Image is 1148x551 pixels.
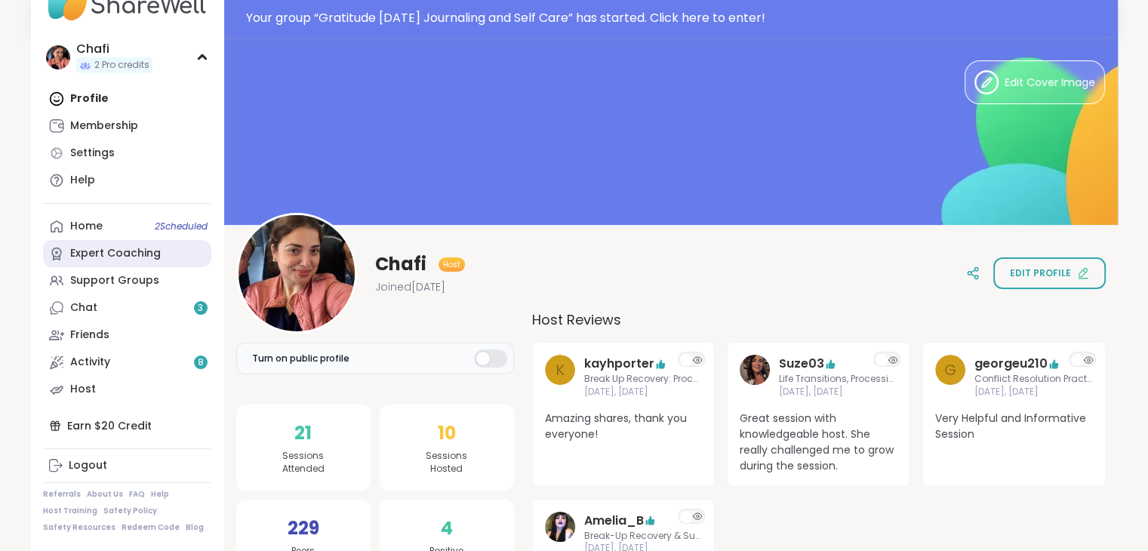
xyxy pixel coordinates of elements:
[282,450,325,476] span: Sessions Attended
[122,522,180,533] a: Redeem Code
[70,119,138,134] div: Membership
[129,489,145,500] a: FAQ
[70,273,159,288] div: Support Groups
[545,512,575,542] img: Amelia_B
[779,373,897,386] span: Life Transitions, Processing and Integration
[974,386,1093,399] span: [DATE], [DATE]
[76,41,152,57] div: Chafi
[43,412,211,439] div: Earn $20 Credit
[43,167,211,194] a: Help
[441,515,453,542] span: 4
[103,506,157,516] a: Safety Policy
[993,257,1106,289] button: Edit profile
[584,373,703,386] span: Break Up Recovery: Processing & Integration
[70,382,96,397] div: Host
[740,355,770,385] img: Suze03
[70,219,103,234] div: Home
[43,452,211,479] a: Logout
[740,355,770,399] a: Suze03
[545,355,575,399] a: k
[556,359,565,381] span: k
[974,355,1048,373] a: georgeu210
[426,450,467,476] span: Sessions Hosted
[43,140,211,167] a: Settings
[224,36,1118,225] img: banner
[935,355,965,399] a: g
[584,355,654,373] a: kayhporter
[584,512,644,530] a: Amelia_B
[584,386,703,399] span: [DATE], [DATE]
[70,355,110,370] div: Activity
[252,352,349,365] span: Turn on public profile
[294,420,312,447] span: 21
[43,112,211,140] a: Membership
[438,420,456,447] span: 10
[43,506,97,516] a: Host Training
[740,411,897,474] span: Great session with knowledgeable host. She really challenged me to grow during the session.
[87,489,123,500] a: About Us
[46,45,70,69] img: Chafi
[1010,266,1071,280] span: Edit profile
[151,489,169,500] a: Help
[779,386,897,399] span: [DATE], [DATE]
[43,322,211,349] a: Friends
[70,328,109,343] div: Friends
[43,522,115,533] a: Safety Resources
[43,267,211,294] a: Support Groups
[779,355,824,373] a: Suze03
[198,356,204,369] span: 8
[375,279,445,294] span: Joined [DATE]
[70,173,95,188] div: Help
[1005,75,1095,91] span: Edit Cover Image
[239,215,355,331] img: Chafi
[375,252,426,276] span: Chafi
[944,359,956,381] span: g
[198,302,203,315] span: 3
[545,411,703,442] span: Amazing shares, thank you everyone!
[43,489,81,500] a: Referrals
[155,220,208,232] span: 2 Scheduled
[43,294,211,322] a: Chat3
[443,259,460,270] span: Host
[974,373,1093,386] span: Conflict Resolution Practice Lab (Peer-Led)
[70,146,115,161] div: Settings
[186,522,204,533] a: Blog
[69,458,107,473] div: Logout
[288,515,319,542] span: 229
[935,411,1093,442] span: Very Helpful and Informative Session
[43,213,211,240] a: Home2Scheduled
[43,349,211,376] a: Activity8
[70,300,97,316] div: Chat
[70,246,161,261] div: Expert Coaching
[94,59,149,72] span: 2 Pro credits
[584,530,703,543] span: Break-Up Recovery & Support
[965,60,1105,104] button: Edit Cover Image
[246,9,1109,27] div: Your group “ Gratitude [DATE] Journaling and Self Care ” has started. Click here to enter!
[43,376,211,403] a: Host
[43,240,211,267] a: Expert Coaching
